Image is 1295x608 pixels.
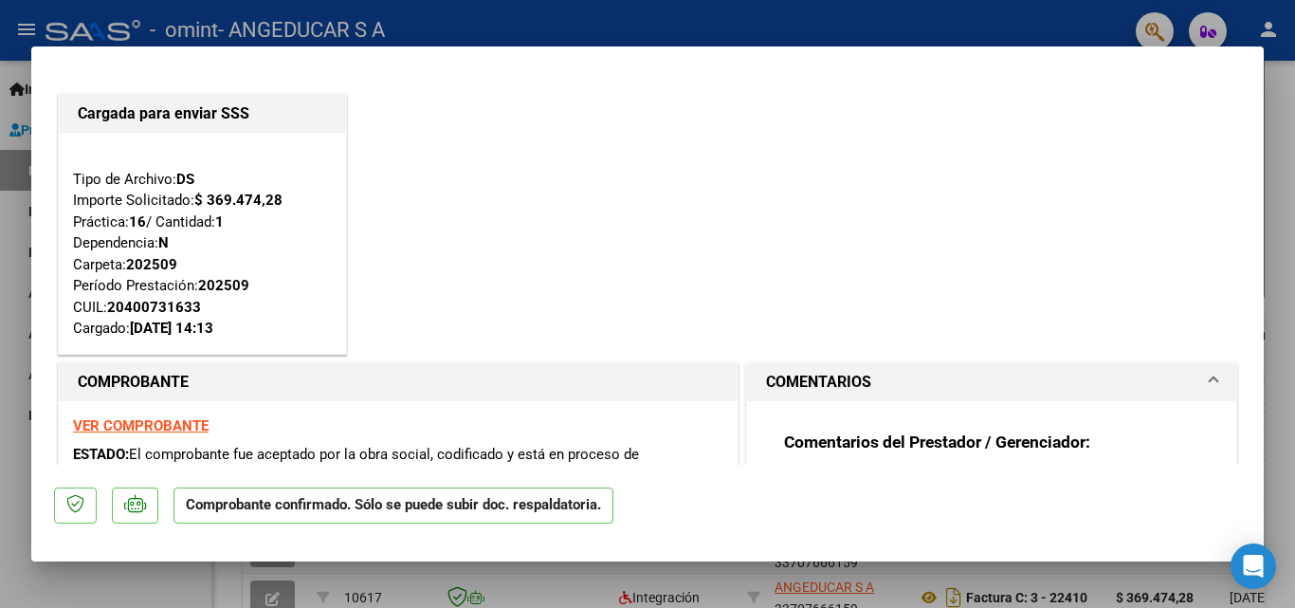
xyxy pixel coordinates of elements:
[78,373,189,391] strong: COMPROBANTE
[73,446,129,463] span: ESTADO:
[176,171,194,188] strong: DS
[1231,544,1276,589] div: Open Intercom Messenger
[107,297,201,319] div: 20400731633
[130,320,213,337] strong: [DATE] 14:13
[126,256,177,273] strong: 202509
[73,446,639,485] span: El comprobante fue aceptado por la obra social, codificado y está en proceso de presentación en l...
[173,488,613,525] p: Comprobante confirmado. Sólo se puede subir doc. respaldatoria.
[198,277,249,294] strong: 202509
[194,192,283,209] strong: $ 369.474,28
[78,102,327,125] h1: Cargada para enviar SSS
[73,147,332,340] div: Tipo de Archivo: Importe Solicitado: Práctica: / Cantidad: Dependencia: Carpeta: Período Prestaci...
[158,234,169,251] strong: N
[766,371,871,394] h1: COMENTARIOS
[784,433,1090,451] strong: Comentarios del Prestador / Gerenciador:
[129,213,146,230] strong: 16
[215,213,224,230] strong: 1
[73,417,209,434] a: VER COMPROBANTE
[747,363,1236,401] mat-expansion-panel-header: COMENTARIOS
